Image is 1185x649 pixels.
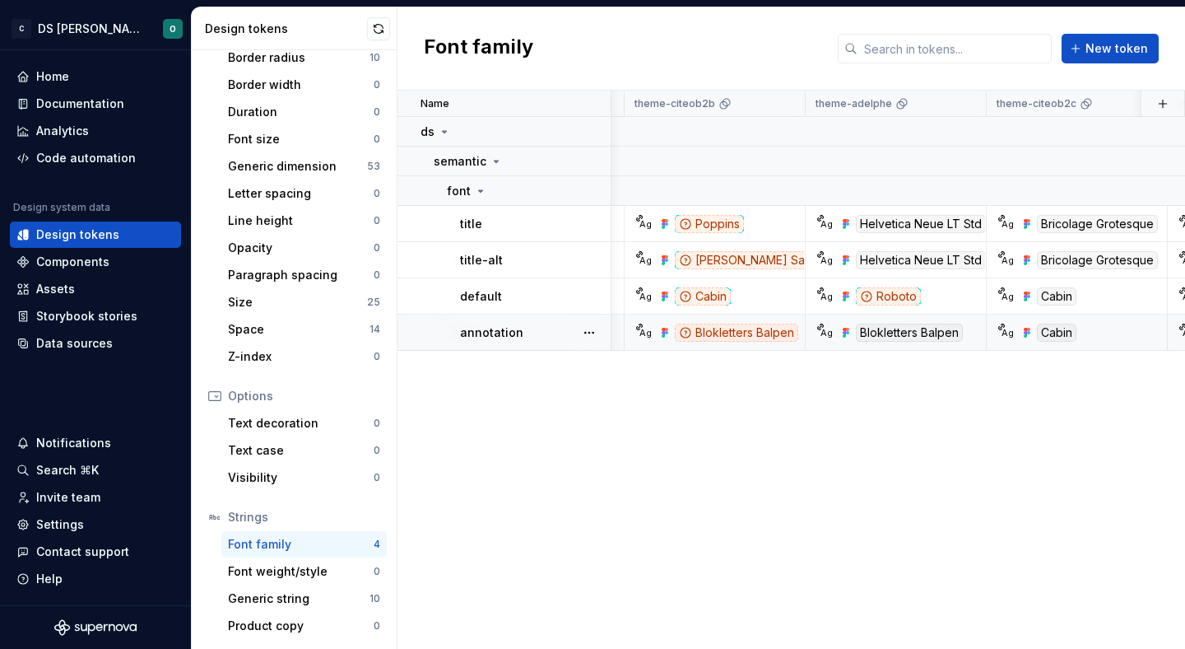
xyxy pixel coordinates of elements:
div: Bricolage Grotesque [1037,215,1158,233]
div: 0 [374,105,380,119]
div: Blokletters Balpen [675,324,798,342]
a: Paragraph spacing0 [221,262,387,288]
a: Documentation [10,91,181,117]
button: Contact support [10,539,181,565]
button: New token [1062,34,1159,63]
a: Font size0 [221,126,387,152]
div: 0 [374,350,380,363]
div: Help [36,571,63,587]
a: Letter spacing0 [221,180,387,207]
a: Opacity0 [221,235,387,261]
a: Design tokens [10,222,181,248]
p: title [460,216,482,232]
p: semantic [434,153,486,170]
div: 0 [374,78,380,91]
div: Options [228,388,380,404]
div: Design tokens [205,21,367,37]
div: Ag [639,254,652,267]
div: Ag [1001,217,1014,231]
h2: Font family [424,34,533,63]
a: Generic dimension53 [221,153,387,180]
div: Blokletters Balpen [856,324,963,342]
div: Border radius [228,49,369,66]
div: Text decoration [228,415,374,432]
div: Contact support [36,544,129,560]
p: theme-citeob2b [634,97,715,110]
div: 25 [367,296,380,309]
a: Size25 [221,289,387,315]
div: 0 [374,268,380,282]
div: [PERSON_NAME] Sans Nova Inline [675,251,885,269]
p: default [460,288,502,305]
div: Cabin [675,287,731,306]
div: 4 [374,538,380,551]
div: Components [36,254,109,270]
div: Generic dimension [228,158,367,175]
div: Font family [228,536,374,553]
div: Roboto [856,287,921,306]
div: Home [36,68,69,85]
a: Generic string10 [221,586,387,612]
span: New token [1085,40,1148,57]
a: Home [10,63,181,90]
div: Bricolage Grotesque [1037,251,1158,269]
div: 0 [374,187,380,200]
p: Name [421,97,449,110]
div: Code automation [36,150,136,166]
div: Helvetica Neue LT Std [856,251,986,269]
input: Search in tokens... [857,34,1052,63]
div: Assets [36,281,75,297]
div: Data sources [36,335,113,352]
div: Design system data [13,201,110,214]
div: Line height [228,212,374,229]
p: ds [421,124,434,140]
button: Search ⌘K [10,457,181,483]
button: Notifications [10,430,181,456]
button: CDS [PERSON_NAME]O [3,11,188,46]
div: Ag [639,290,652,303]
div: Settings [36,516,84,533]
a: Components [10,249,181,275]
div: 0 [374,444,380,457]
div: 53 [367,160,380,173]
div: 0 [374,417,380,430]
div: Font weight/style [228,563,374,580]
a: Data sources [10,330,181,357]
div: Border width [228,77,374,93]
div: 0 [374,214,380,227]
div: Cabin [1037,324,1076,342]
a: Settings [10,511,181,538]
div: DS [PERSON_NAME] [38,21,143,37]
div: Storybook stories [36,308,137,324]
a: Duration0 [221,99,387,125]
a: Space14 [221,316,387,343]
a: Text case0 [221,437,387,464]
div: Ag [820,217,833,231]
a: Code automation [10,145,181,171]
div: Visibility [228,469,374,486]
div: 14 [369,323,380,336]
p: annotation [460,324,523,341]
div: 0 [374,133,380,146]
svg: Supernova Logo [54,619,137,636]
div: Duration [228,104,374,120]
a: Border radius10 [221,44,387,71]
div: Helvetica Neue LT Std [856,215,986,233]
div: Search ⌘K [36,462,99,479]
div: O [170,22,176,35]
a: Border width0 [221,72,387,98]
div: C [12,19,31,39]
div: Ag [1001,290,1014,303]
div: Ag [639,326,652,339]
div: Opacity [228,240,374,256]
a: Analytics [10,118,181,144]
div: Text case [228,442,374,459]
div: Ag [1001,326,1014,339]
div: Strings [228,509,380,525]
div: Size [228,294,367,310]
a: Assets [10,276,181,302]
div: Font size [228,131,374,147]
div: 10 [369,592,380,605]
div: Ag [820,290,833,303]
